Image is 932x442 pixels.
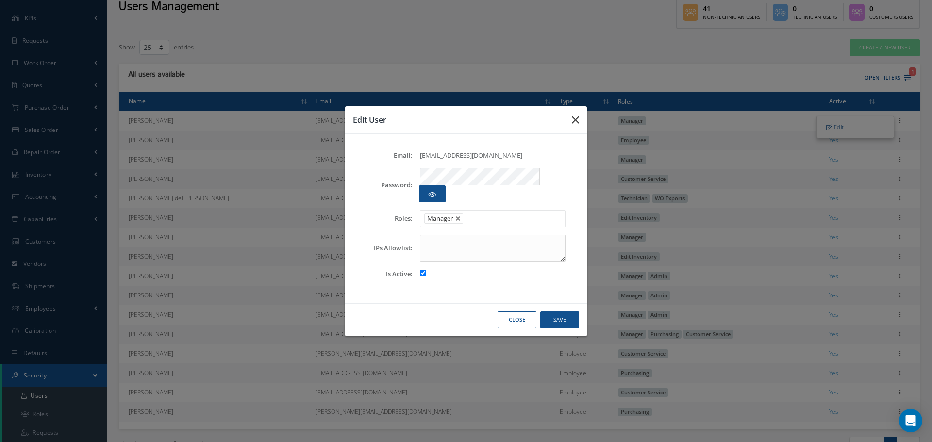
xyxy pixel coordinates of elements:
h3: Edit User [353,114,564,126]
span: Manager [427,214,453,223]
label: Is Active: [359,270,413,278]
button: Save [540,311,579,328]
div: Open Intercom Messenger [899,409,922,432]
label: Roles: [359,215,413,222]
span: [EMAIL_ADDRESS][DOMAIN_NAME] [420,151,522,160]
label: Password: [359,181,413,189]
label: Email: [359,152,413,159]
button: Close [498,311,536,328]
label: IPs Allowlist: [359,245,413,252]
